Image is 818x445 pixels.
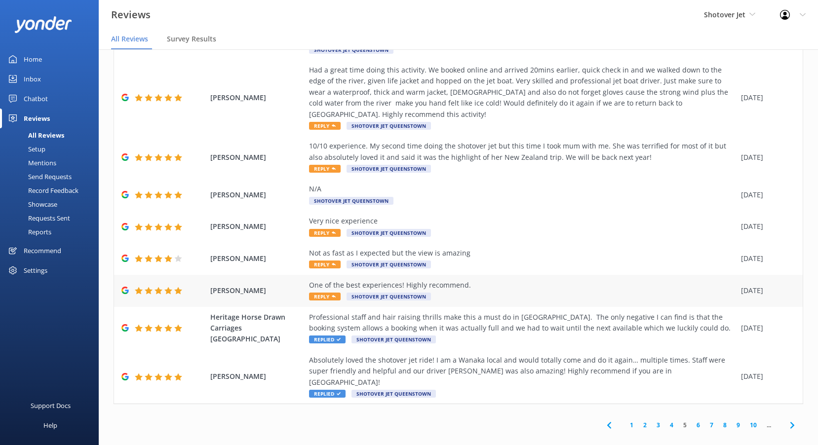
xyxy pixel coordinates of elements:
a: Mentions [6,156,99,170]
a: 8 [718,420,732,430]
div: [DATE] [741,189,790,200]
span: Reply [309,293,341,300]
span: Shotover Jet Queenstown [347,165,431,173]
div: 10/10 experience. My second time doing the shotover jet but this time I took mum with me. She was... [309,141,736,163]
span: [PERSON_NAME] [210,285,304,296]
span: Replied [309,390,346,398]
a: Setup [6,142,99,156]
span: Shotover Jet Queenstown [351,390,436,398]
span: Survey Results [167,34,216,44]
span: [PERSON_NAME] [210,371,304,382]
a: Reports [6,225,99,239]
div: Record Feedback [6,184,78,197]
div: Mentions [6,156,56,170]
div: N/A [309,184,736,194]
a: 4 [665,420,678,430]
span: Replied [309,335,346,343]
img: yonder-white-logo.png [15,16,72,33]
a: 3 [652,420,665,430]
span: Shotover Jet Queenstown [347,122,431,130]
a: 7 [705,420,718,430]
div: Help [43,415,57,435]
a: 9 [732,420,745,430]
div: [DATE] [741,285,790,296]
span: [PERSON_NAME] [210,221,304,232]
span: Shotover Jet [704,10,745,19]
div: Send Requests [6,170,72,184]
span: ... [762,420,776,430]
div: Requests Sent [6,211,70,225]
span: Reply [309,165,341,173]
span: All Reviews [111,34,148,44]
div: [DATE] [741,92,790,103]
div: [DATE] [741,253,790,264]
a: 1 [625,420,638,430]
div: Recommend [24,241,61,260]
span: Shotover Jet Queenstown [351,335,436,343]
a: 2 [638,420,652,430]
div: Professional staff and hair raising thrills make this a must do in [GEOGRAPHIC_DATA]. The only ne... [309,312,736,334]
div: Had a great time doing this activity. We booked online and arrived 20mins earlier, quick check in... [309,65,736,120]
div: [DATE] [741,221,790,232]
a: All Reviews [6,128,99,142]
div: [DATE] [741,371,790,382]
div: Home [24,49,42,69]
span: [PERSON_NAME] [210,92,304,103]
div: [DATE] [741,323,790,334]
div: Chatbot [24,89,48,109]
div: All Reviews [6,128,64,142]
span: [PERSON_NAME] [210,253,304,264]
span: Shotover Jet Queenstown [309,197,393,205]
div: Setup [6,142,45,156]
div: Reviews [24,109,50,128]
span: Reply [309,122,341,130]
span: Shotover Jet Queenstown [347,293,431,300]
div: Absolutely loved the shotover jet ride! I am a Wanaka local and would totally come and do it agai... [309,355,736,388]
span: Shotover Jet Queenstown [347,229,431,237]
span: [PERSON_NAME] [210,152,304,163]
div: One of the best experiences! Highly recommend. [309,280,736,291]
a: 6 [692,420,705,430]
span: [PERSON_NAME] [210,189,304,200]
a: 5 [678,420,692,430]
a: Requests Sent [6,211,99,225]
div: Showcase [6,197,57,211]
h3: Reviews [111,7,151,23]
div: Support Docs [31,396,71,415]
div: Inbox [24,69,41,89]
span: Shotover Jet Queenstown [347,260,431,268]
a: Showcase [6,197,99,211]
span: Heritage Horse Drawn Carriages [GEOGRAPHIC_DATA] [210,312,304,345]
a: Record Feedback [6,184,99,197]
div: Very nice experience [309,216,736,226]
a: 10 [745,420,762,430]
div: Settings [24,260,47,280]
a: Send Requests [6,170,99,184]
span: Reply [309,260,341,268]
span: Reply [309,229,341,237]
div: Not as fast as I expected but the view is amazing [309,248,736,259]
div: Reports [6,225,51,239]
div: [DATE] [741,152,790,163]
